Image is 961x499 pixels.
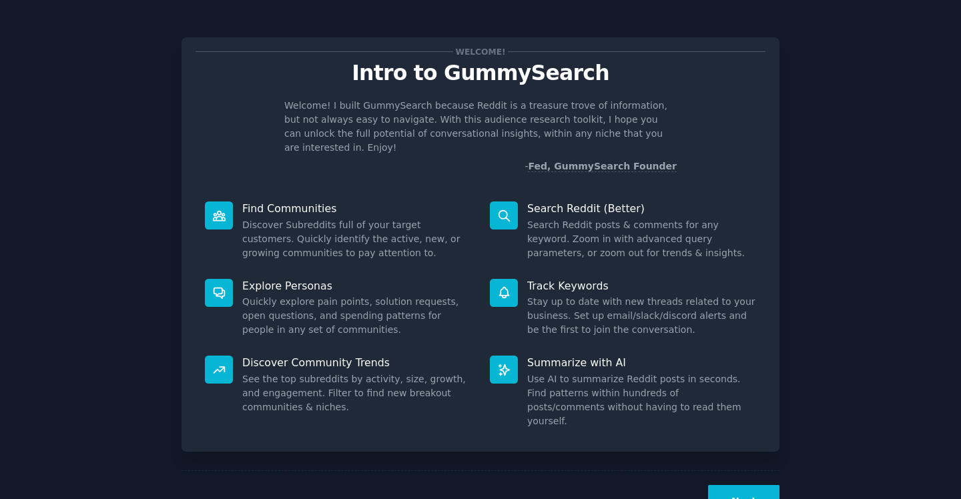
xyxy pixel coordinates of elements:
p: Discover Community Trends [242,356,471,370]
p: Search Reddit (Better) [527,201,756,215]
p: Track Keywords [527,279,756,293]
a: Fed, GummySearch Founder [528,161,677,172]
p: Welcome! I built GummySearch because Reddit is a treasure trove of information, but not always ea... [284,99,677,155]
p: Intro to GummySearch [196,61,765,85]
span: Welcome! [453,45,508,59]
dd: Search Reddit posts & comments for any keyword. Zoom in with advanced query parameters, or zoom o... [527,218,756,260]
p: Find Communities [242,201,471,215]
dd: Stay up to date with new threads related to your business. Set up email/slack/discord alerts and ... [527,295,756,337]
dd: Quickly explore pain points, solution requests, open questions, and spending patterns for people ... [242,295,471,337]
dd: See the top subreddits by activity, size, growth, and engagement. Filter to find new breakout com... [242,372,471,414]
p: Explore Personas [242,279,471,293]
dd: Discover Subreddits full of your target customers. Quickly identify the active, new, or growing c... [242,218,471,260]
p: Summarize with AI [527,356,756,370]
dd: Use AI to summarize Reddit posts in seconds. Find patterns within hundreds of posts/comments with... [527,372,756,428]
div: - [525,159,677,173]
